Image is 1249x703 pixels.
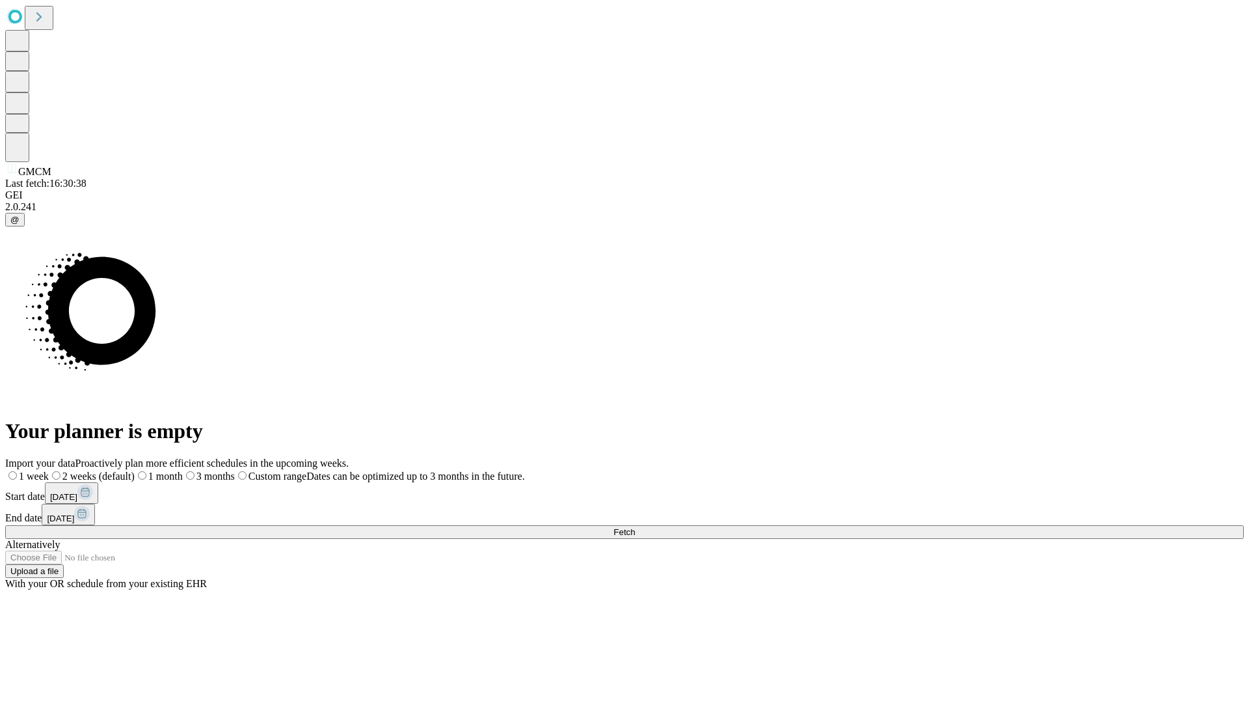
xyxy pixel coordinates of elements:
[42,504,95,525] button: [DATE]
[5,419,1244,443] h1: Your planner is empty
[248,471,306,482] span: Custom range
[50,492,77,502] span: [DATE]
[5,201,1244,213] div: 2.0.241
[45,482,98,504] button: [DATE]
[5,564,64,578] button: Upload a file
[62,471,135,482] span: 2 weeks (default)
[5,178,87,189] span: Last fetch: 16:30:38
[5,525,1244,539] button: Fetch
[148,471,183,482] span: 1 month
[138,471,146,480] input: 1 month
[10,215,20,225] span: @
[613,527,635,537] span: Fetch
[19,471,49,482] span: 1 week
[5,213,25,227] button: @
[52,471,60,480] input: 2 weeks (default)
[5,189,1244,201] div: GEI
[18,166,51,177] span: GMCM
[5,504,1244,525] div: End date
[5,482,1244,504] div: Start date
[5,539,60,550] span: Alternatively
[238,471,247,480] input: Custom rangeDates can be optimized up to 3 months in the future.
[47,514,74,523] span: [DATE]
[186,471,195,480] input: 3 months
[75,458,349,469] span: Proactively plan more efficient schedules in the upcoming weeks.
[8,471,17,480] input: 1 week
[196,471,235,482] span: 3 months
[306,471,524,482] span: Dates can be optimized up to 3 months in the future.
[5,578,207,589] span: With your OR schedule from your existing EHR
[5,458,75,469] span: Import your data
